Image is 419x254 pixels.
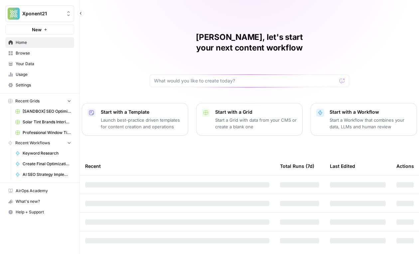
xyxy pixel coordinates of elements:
[5,80,74,90] a: Settings
[16,82,71,88] span: Settings
[5,37,74,48] a: Home
[5,48,74,59] a: Browse
[15,98,40,104] span: Recent Grids
[23,130,71,136] span: Professional Window Tinting
[22,10,63,17] span: Xponent21
[16,50,71,56] span: Browse
[5,207,74,217] button: Help + Support
[330,117,411,130] p: Start a Workflow that combines your data, LLMs and human review
[396,157,414,175] div: Actions
[16,61,71,67] span: Your Data
[16,40,71,46] span: Home
[12,117,74,127] a: Solar Tint Brands Interior Page Content
[5,25,74,35] button: New
[23,108,71,114] span: [SANDBOX] SEO Optimizations
[6,196,74,206] div: What's new?
[16,209,71,215] span: Help + Support
[12,169,74,180] a: AI SEO Strategy Implementation
[196,103,303,136] button: Start with a GridStart a Grid with data from your CMS or create a blank one
[5,69,74,80] a: Usage
[23,119,71,125] span: Solar Tint Brands Interior Page Content
[101,117,183,130] p: Launch best-practice driven templates for content creation and operations
[12,127,74,138] a: Professional Window Tinting
[12,106,74,117] a: [SANDBOX] SEO Optimizations
[330,157,355,175] div: Last Edited
[330,109,411,115] p: Start with a Workflow
[5,186,74,196] a: AirOps Academy
[8,8,20,20] img: Xponent21 Logo
[215,117,297,130] p: Start a Grid with data from your CMS or create a blank one
[12,159,74,169] a: Create Final Optimizations Roadmap
[23,161,71,167] span: Create Final Optimizations Roadmap
[150,32,349,53] h1: [PERSON_NAME], let's start your next content workflow
[16,71,71,77] span: Usage
[101,109,183,115] p: Start with a Template
[85,157,269,175] div: Recent
[5,59,74,69] a: Your Data
[15,140,50,146] span: Recent Workflows
[280,157,314,175] div: Total Runs (7d)
[82,103,188,136] button: Start with a TemplateLaunch best-practice driven templates for content creation and operations
[12,148,74,159] a: Keyword Research
[5,196,74,207] button: What's new?
[311,103,417,136] button: Start with a WorkflowStart a Workflow that combines your data, LLMs and human review
[23,150,71,156] span: Keyword Research
[16,188,71,194] span: AirOps Academy
[215,109,297,115] p: Start with a Grid
[23,172,71,178] span: AI SEO Strategy Implementation
[154,77,337,84] input: What would you like to create today?
[5,138,74,148] button: Recent Workflows
[5,5,74,22] button: Workspace: Xponent21
[32,26,42,33] span: New
[5,96,74,106] button: Recent Grids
